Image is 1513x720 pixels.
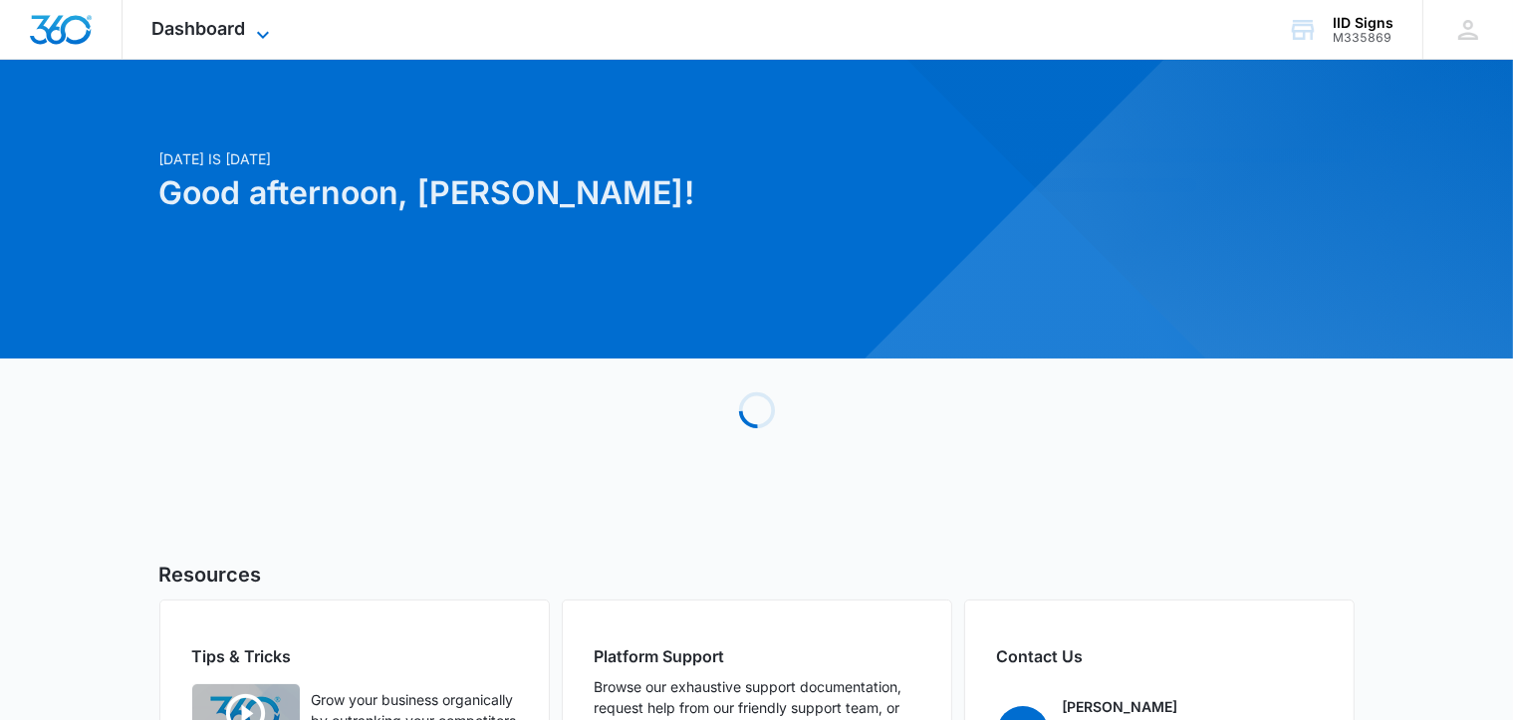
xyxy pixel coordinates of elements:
[159,560,1355,590] h5: Resources
[192,644,517,668] h2: Tips & Tricks
[997,644,1322,668] h2: Contact Us
[1333,31,1393,45] div: account id
[152,18,246,39] span: Dashboard
[1063,696,1178,717] p: [PERSON_NAME]
[159,148,948,169] p: [DATE] is [DATE]
[595,644,919,668] h2: Platform Support
[159,169,948,217] h1: Good afternoon, [PERSON_NAME]!
[1333,15,1393,31] div: account name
